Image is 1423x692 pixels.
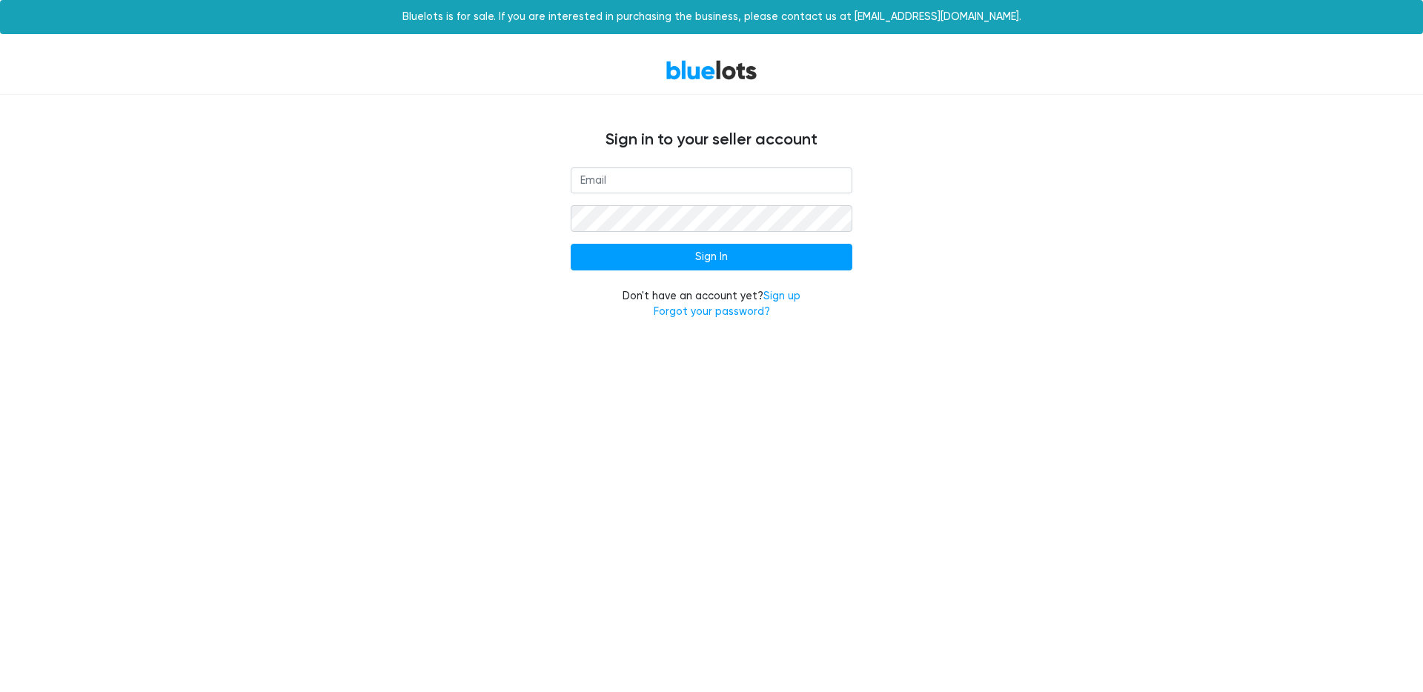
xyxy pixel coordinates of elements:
[666,59,757,81] a: BlueLots
[267,130,1156,150] h4: Sign in to your seller account
[571,167,852,194] input: Email
[571,288,852,320] div: Don't have an account yet?
[571,244,852,270] input: Sign In
[763,290,800,302] a: Sign up
[654,305,770,318] a: Forgot your password?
